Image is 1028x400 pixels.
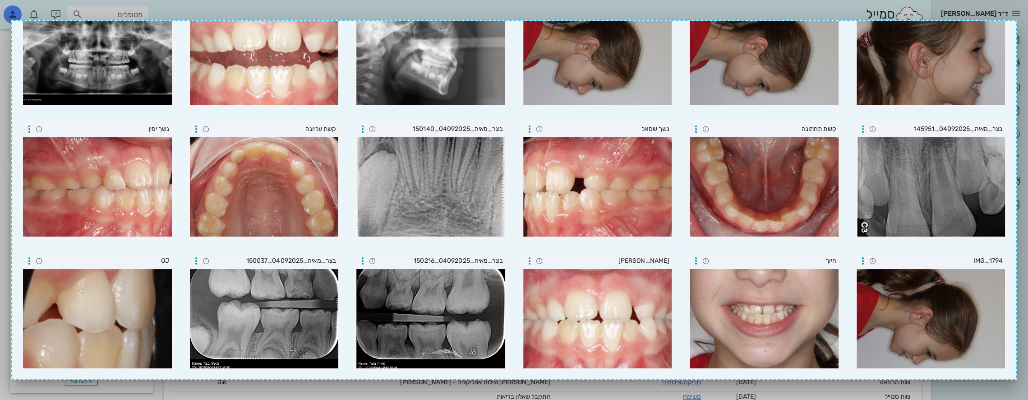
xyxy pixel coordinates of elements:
[879,124,1003,134] span: בצר_מאיה_04092025_145951
[378,124,503,134] span: בצר_מאיה_04092025_150140
[378,256,503,266] span: בצר_מאיה_04092025_150216
[545,124,670,134] span: נשך שמאל
[212,124,337,134] span: קשת עליונה
[712,124,836,134] span: קשת תחתונה
[712,256,836,266] span: חיוך
[545,256,670,266] span: [PERSON_NAME]
[45,256,170,266] span: OJ
[212,256,337,266] span: בצר_מאיה_04092025_150037
[45,124,170,134] span: נשך ימין
[879,256,1003,266] span: IMG_1794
